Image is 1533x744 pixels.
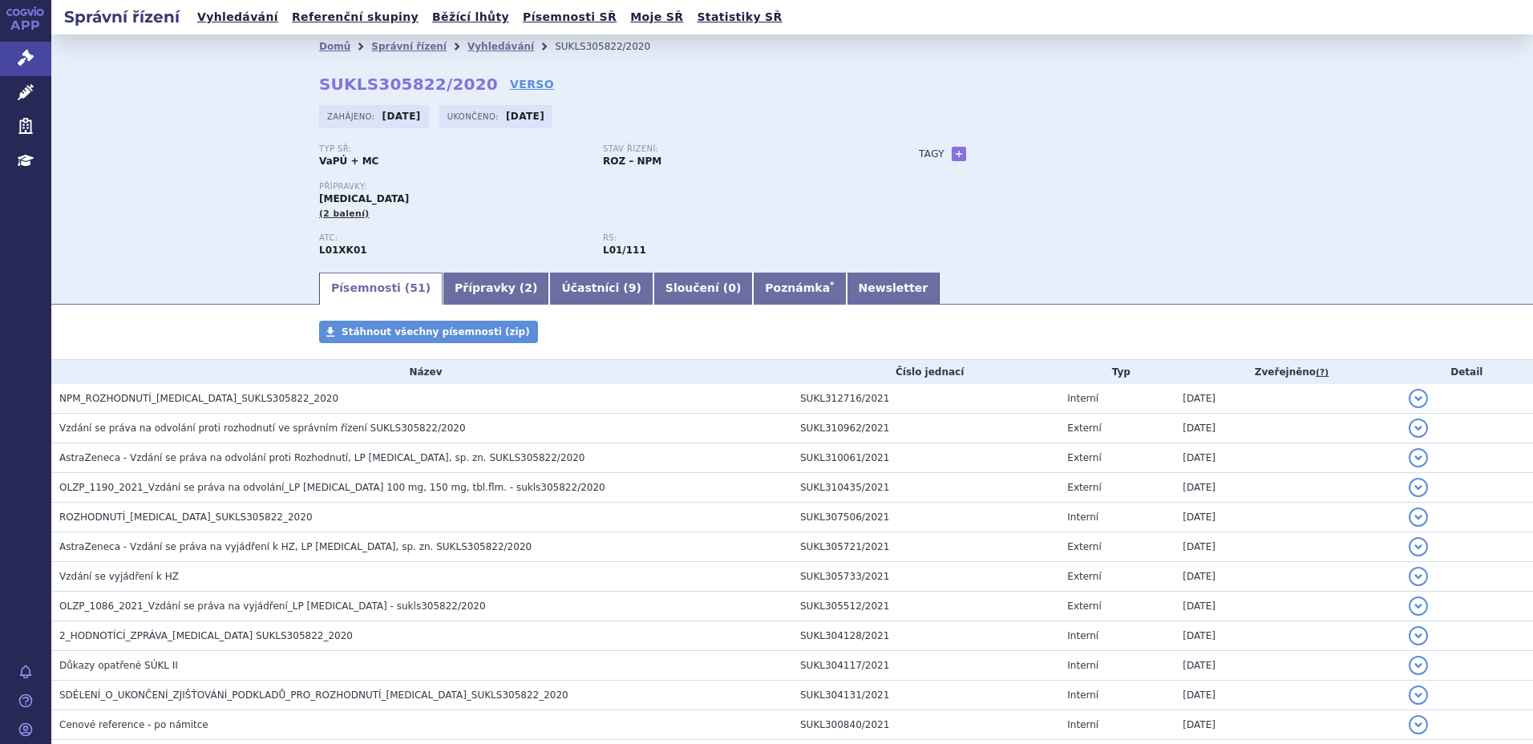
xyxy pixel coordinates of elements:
[792,443,1059,473] td: SUKL310061/2021
[792,532,1059,562] td: SUKL305721/2021
[625,6,688,28] a: Moje SŘ
[1067,719,1098,730] span: Interní
[287,6,423,28] a: Referenční skupiny
[1059,360,1175,384] th: Typ
[847,273,940,305] a: Newsletter
[51,360,792,384] th: Název
[59,452,584,463] span: AstraZeneca - Vzdání se práva na odvolání proti Rozhodnutí, LP LYNPARZA, sp. zn. SUKLS305822/2020
[792,414,1059,443] td: SUKL310962/2021
[1409,626,1428,645] button: detail
[1175,710,1400,740] td: [DATE]
[1316,367,1329,378] abbr: (?)
[59,719,208,730] span: Cenové reference - po námitce
[1067,689,1098,701] span: Interní
[1175,414,1400,443] td: [DATE]
[603,233,871,243] p: RS:
[382,111,421,122] strong: [DATE]
[1409,715,1428,734] button: detail
[792,503,1059,532] td: SUKL307506/2021
[59,393,338,404] span: NPM_ROZHODNUTÍ_LYNPARZA_SUKLS305822_2020
[319,75,498,94] strong: SUKLS305822/2020
[1175,592,1400,621] td: [DATE]
[1175,621,1400,651] td: [DATE]
[59,630,353,641] span: 2_HODNOTÍCÍ_ZPRÁVA_LYNPARZA SUKLS305822_2020
[792,562,1059,592] td: SUKL305733/2021
[792,681,1059,710] td: SUKL304131/2021
[1175,503,1400,532] td: [DATE]
[1175,562,1400,592] td: [DATE]
[1067,571,1101,582] span: Externí
[327,110,378,123] span: Zahájeno:
[728,281,736,294] span: 0
[629,281,637,294] span: 9
[1067,393,1098,404] span: Interní
[319,156,378,167] strong: VaPÚ + MC
[59,511,313,523] span: ROZHODNUTÍ_LYNPARZA_SUKLS305822_2020
[1409,478,1428,497] button: detail
[1409,537,1428,556] button: detail
[319,233,587,243] p: ATC:
[447,110,502,123] span: Ukončeno:
[524,281,532,294] span: 2
[555,34,671,59] li: SUKLS305822/2020
[1409,656,1428,675] button: detail
[603,245,646,256] strong: olaparib tbl.
[1175,651,1400,681] td: [DATE]
[792,384,1059,414] td: SUKL312716/2021
[919,144,944,164] h3: Tagy
[319,144,587,154] p: Typ SŘ:
[1175,360,1400,384] th: Zveřejněno
[59,600,486,612] span: OLZP_1086_2021_Vzdání se práva na vyjádření_LP LYNPARZA - sukls305822/2020
[1067,541,1101,552] span: Externí
[59,660,178,671] span: Důkazy opatřené SÚKL II
[59,689,568,701] span: SDĚLENÍ_O_UKONČENÍ_ZJIŠŤOVÁNÍ_PODKLADŮ_PRO_ROZHODNUTÍ_LYNPARZA_SUKLS305822_2020
[319,193,409,204] span: [MEDICAL_DATA]
[653,273,753,305] a: Sloučení (0)
[1067,600,1101,612] span: Externí
[792,710,1059,740] td: SUKL300840/2021
[1175,443,1400,473] td: [DATE]
[1409,507,1428,527] button: detail
[792,651,1059,681] td: SUKL304117/2021
[603,144,871,154] p: Stav řízení:
[59,541,532,552] span: AstraZeneca - Vzdání se práva na vyjádření k HZ, LP LYNPARZA, sp. zn. SUKLS305822/2020
[319,208,370,219] span: (2 balení)
[603,156,661,167] strong: ROZ – NPM
[1409,567,1428,586] button: detail
[1409,685,1428,705] button: detail
[342,326,530,338] span: Stáhnout všechny písemnosti (zip)
[443,273,549,305] a: Přípravky (2)
[371,41,447,52] a: Správní řízení
[1067,452,1101,463] span: Externí
[1067,660,1098,671] span: Interní
[1175,384,1400,414] td: [DATE]
[518,6,621,28] a: Písemnosti SŘ
[1409,389,1428,408] button: detail
[427,6,514,28] a: Běžící lhůty
[59,423,466,434] span: Vzdání se práva na odvolání proti rozhodnutí ve správním řízení SUKLS305822/2020
[1175,473,1400,503] td: [DATE]
[1401,360,1533,384] th: Detail
[1409,448,1428,467] button: detail
[1409,418,1428,438] button: detail
[1067,423,1101,434] span: Externí
[510,76,554,92] a: VERSO
[1067,482,1101,493] span: Externí
[792,592,1059,621] td: SUKL305512/2021
[59,571,179,582] span: Vzdání se vyjádření k HZ
[319,245,367,256] strong: OLAPARIB
[467,41,534,52] a: Vyhledávání
[59,482,605,493] span: OLZP_1190_2021_Vzdání se práva na odvolání_LP LYNPARZA 100 mg, 150 mg, tbl.flm. - sukls305822/2020
[692,6,787,28] a: Statistiky SŘ
[51,6,192,28] h2: Správní řízení
[549,273,653,305] a: Účastníci (9)
[319,182,887,192] p: Přípravky:
[1067,511,1098,523] span: Interní
[319,41,350,52] a: Domů
[1175,681,1400,710] td: [DATE]
[1409,596,1428,616] button: detail
[792,473,1059,503] td: SUKL310435/2021
[952,147,966,161] a: +
[792,621,1059,651] td: SUKL304128/2021
[1067,630,1098,641] span: Interní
